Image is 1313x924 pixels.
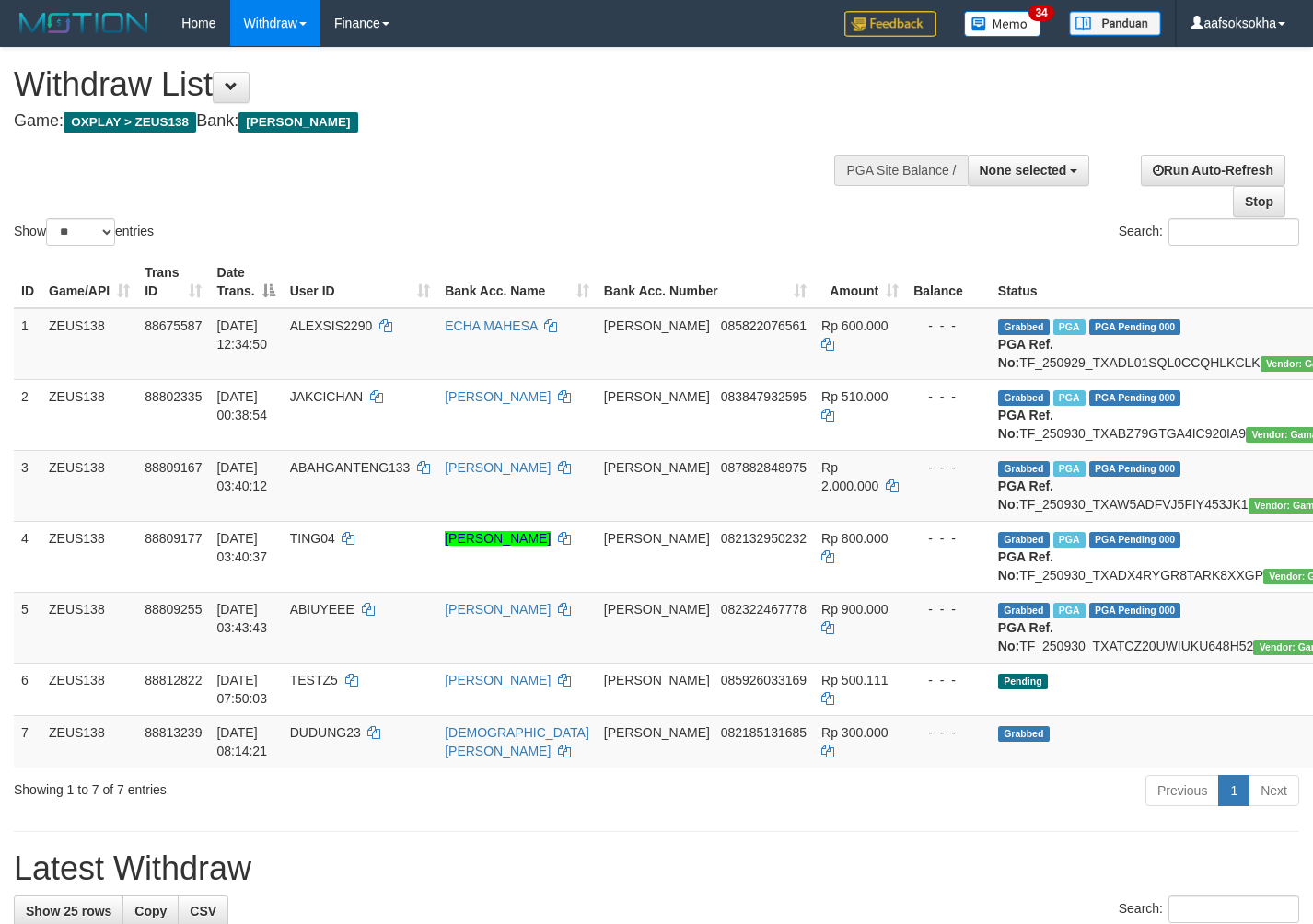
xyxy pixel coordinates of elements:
[41,521,137,592] td: ZEUS138
[998,390,1050,406] span: Grabbed
[1069,11,1161,36] img: panduan.png
[14,112,857,131] h4: Game: Bank:
[1168,218,1299,246] input: Search:
[14,773,533,799] div: Showing 1 to 7 of 7 entries
[445,460,551,475] a: [PERSON_NAME]
[604,673,710,687] span: [PERSON_NAME]
[913,529,983,548] div: - - -
[1145,775,1219,806] a: Previous
[216,389,267,422] span: [DATE] 00:38:54
[41,715,137,768] td: ZEUS138
[14,715,41,768] td: 7
[14,850,1299,887] h1: Latest Withdraw
[1249,775,1299,806] a: Next
[290,318,373,333] span: ALEXSIS2290
[41,450,137,521] td: ZEUS138
[1089,461,1181,477] span: PGA Pending
[445,602,551,617] a: [PERSON_NAME]
[980,163,1067,178] span: None selected
[998,620,1053,653] b: PGA Ref. No:
[145,673,202,687] span: 88812822
[190,904,216,918] span: CSV
[1053,319,1086,335] span: Marked by aafpengsreynich
[145,531,202,546] span: 88809177
[821,725,888,740] span: Rp 300.000
[290,602,354,617] span: ABIUYEEE
[290,389,363,404] span: JAKCICHAN
[604,725,710,740] span: [PERSON_NAME]
[41,256,137,308] th: Game/API: activate to sort column ascending
[137,256,209,308] th: Trans ID: activate to sort column ascending
[821,531,888,546] span: Rp 800.000
[216,531,267,564] span: [DATE] 03:40:37
[913,671,983,689] div: - - -
[1053,390,1086,406] span: Marked by aafsreyleap
[1233,186,1285,217] a: Stop
[998,674,1048,689] span: Pending
[998,337,1053,370] b: PGA Ref. No:
[290,725,361,740] span: DUDUNG23
[445,389,551,404] a: [PERSON_NAME]
[821,389,888,404] span: Rp 510.000
[216,725,267,758] span: [DATE] 08:14:21
[238,112,357,133] span: [PERSON_NAME]
[1089,603,1181,618] span: PGA Pending
[145,460,202,475] span: 88809167
[998,549,1053,583] b: PGA Ref. No:
[1089,319,1181,335] span: PGA Pending
[913,387,983,406] div: - - -
[998,319,1050,335] span: Grabbed
[41,379,137,450] td: ZEUS138
[216,318,267,352] span: [DATE] 12:34:50
[964,11,1041,37] img: Button%20Memo.svg
[604,602,710,617] span: [PERSON_NAME]
[721,531,807,546] span: Copy 082132950232 to clipboard
[14,308,41,380] td: 1
[445,318,537,333] a: ECHA MAHESA
[145,602,202,617] span: 88809255
[41,592,137,663] td: ZEUS138
[445,673,551,687] a: [PERSON_NAME]
[145,318,202,333] span: 88675587
[14,521,41,592] td: 4
[597,256,814,308] th: Bank Acc. Number: activate to sort column ascending
[998,726,1050,742] span: Grabbed
[968,155,1090,186] button: None selected
[437,256,597,308] th: Bank Acc. Name: activate to sort column ascending
[14,66,857,103] h1: Withdraw List
[721,460,807,475] span: Copy 087882848975 to clipboard
[998,532,1050,548] span: Grabbed
[26,904,111,918] span: Show 25 rows
[1168,895,1299,923] input: Search:
[721,389,807,404] span: Copy 083847932595 to clipboard
[844,11,936,37] img: Feedback.jpg
[46,218,115,246] select: Showentries
[604,389,710,404] span: [PERSON_NAME]
[721,673,807,687] span: Copy 085926033169 to clipboard
[41,308,137,380] td: ZEUS138
[1053,532,1086,548] span: Marked by aaftanly
[1218,775,1249,806] a: 1
[41,663,137,715] td: ZEUS138
[814,256,906,308] th: Amount: activate to sort column ascending
[290,460,411,475] span: ABAHGANTENG133
[998,479,1053,512] b: PGA Ref. No:
[1119,895,1299,923] label: Search:
[604,531,710,546] span: [PERSON_NAME]
[145,389,202,404] span: 88802335
[14,218,154,246] label: Show entries
[1089,532,1181,548] span: PGA Pending
[721,602,807,617] span: Copy 082322467778 to clipboard
[445,531,551,546] a: [PERSON_NAME]
[209,256,282,308] th: Date Trans.: activate to sort column descending
[216,602,267,635] span: [DATE] 03:43:43
[913,317,983,335] div: - - -
[721,725,807,740] span: Copy 082185131685 to clipboard
[290,673,338,687] span: TESTZ5
[1053,603,1086,618] span: Marked by aaftanly
[998,603,1050,618] span: Grabbed
[821,318,888,333] span: Rp 600.000
[1141,155,1285,186] a: Run Auto-Refresh
[821,460,878,493] span: Rp 2.000.000
[14,9,154,37] img: MOTION_logo.png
